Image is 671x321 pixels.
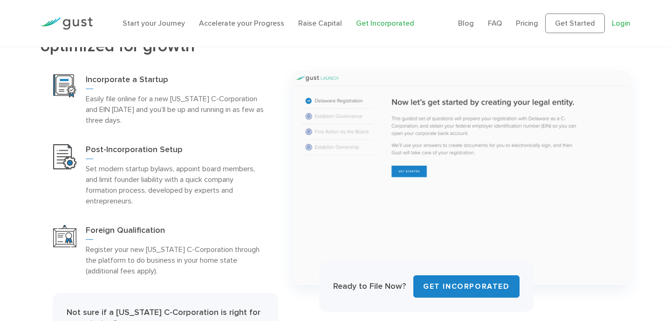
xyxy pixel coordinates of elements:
[612,19,630,28] a: Login
[53,225,76,248] img: Foreign Qualification
[298,19,342,28] a: Raise Capital
[86,93,266,126] p: Easily file online for a new [US_STATE] C-Corporation and EIN [DATE] and you’ll be up and running...
[333,281,406,291] strong: Ready to File Now?
[516,19,538,28] a: Pricing
[86,163,266,206] p: Set modern startup bylaws, appoint board members, and limit founder liability with a quick compan...
[123,19,185,28] a: Start your Journey
[53,144,76,169] img: Post Incorporation Setup
[413,275,520,298] a: Get INCORPORATED
[41,19,278,55] h2: Form a optimized for growth
[86,74,266,89] h3: Incorporate a Startup
[488,19,502,28] a: FAQ
[458,19,474,28] a: Blog
[356,19,414,28] a: Get Incorporated
[86,225,266,240] h3: Foreign Qualification
[86,144,266,159] h3: Post-Incorporation Setup
[86,244,266,276] p: Register your new [US_STATE] C-Corporation through the platform to do business in your home state...
[545,14,605,33] a: Get Started
[53,74,76,98] img: Incorporation Icon
[199,19,284,28] a: Accelerate your Progress
[41,17,93,30] img: Gust Logo
[292,71,630,285] img: 1 Form A Company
